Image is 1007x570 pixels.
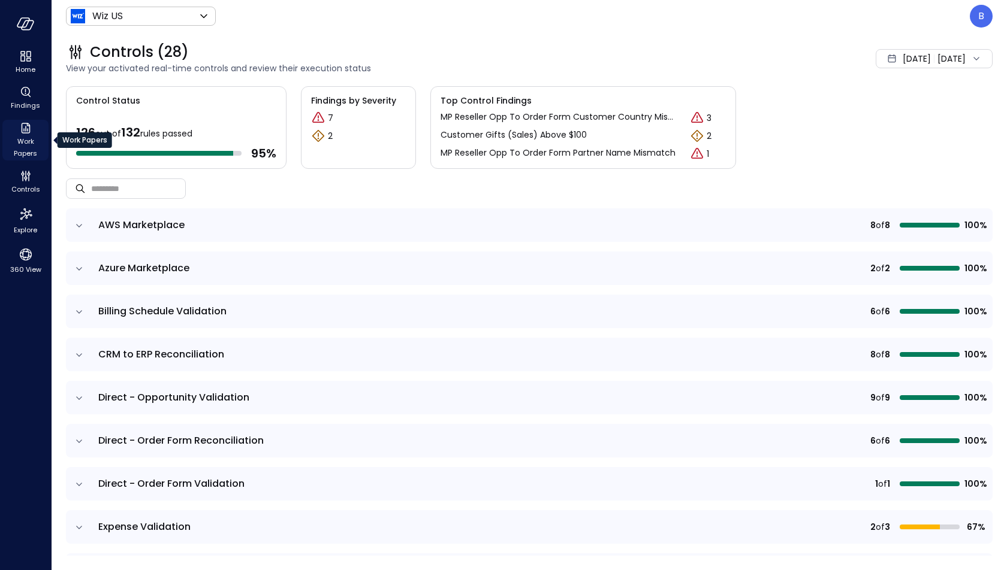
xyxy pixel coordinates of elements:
[92,9,123,23] p: Wiz US
[11,99,40,111] span: Findings
[73,220,85,232] button: expand row
[878,477,887,490] span: of
[58,132,112,148] div: Work Papers
[7,135,44,159] span: Work Papers
[11,183,40,195] span: Controls
[76,124,95,141] span: 126
[14,224,37,236] span: Explore
[73,306,85,318] button: expand row
[73,478,85,490] button: expand row
[707,130,711,142] p: 2
[95,128,121,140] span: out of
[73,349,85,361] button: expand row
[98,520,191,533] span: Expense Validation
[441,147,676,161] p: MP Reseller Opp To Order Form Partner Name Mismatch
[311,111,325,125] div: Critical
[2,84,49,113] div: Findings
[441,94,726,107] span: Top Control Findings
[876,219,885,232] span: of
[2,120,49,160] div: Work Papers
[964,219,985,232] span: 100%
[870,348,876,361] span: 8
[67,87,140,107] span: Control Status
[311,94,406,107] span: Findings by Severity
[98,218,185,232] span: AWS Marketplace
[964,391,985,404] span: 100%
[690,129,704,143] div: Warning
[66,62,699,75] span: View your activated real-time controls and review their execution status
[328,112,333,125] p: 7
[970,5,993,28] div: Boaz
[964,434,985,447] span: 100%
[2,204,49,237] div: Explore
[98,261,189,275] span: Azure Marketplace
[978,9,984,23] p: B
[73,435,85,447] button: expand row
[885,305,890,318] span: 6
[90,43,189,62] span: Controls (28)
[251,145,276,161] span: 95 %
[870,219,876,232] span: 8
[964,348,985,361] span: 100%
[98,347,224,361] span: CRM to ERP Reconciliation
[876,348,885,361] span: of
[98,477,245,490] span: Direct - Order Form Validation
[885,262,890,275] span: 2
[870,391,876,404] span: 9
[903,52,931,65] span: [DATE]
[885,219,890,232] span: 8
[876,305,885,318] span: of
[707,148,709,160] p: 1
[73,392,85,404] button: expand row
[73,263,85,275] button: expand row
[885,391,890,404] span: 9
[870,520,876,533] span: 2
[441,111,680,125] p: MP Reseller Opp To Order Form Customer Country Mismatch
[885,348,890,361] span: 8
[707,112,711,125] p: 3
[964,305,985,318] span: 100%
[121,124,140,141] span: 132
[875,477,878,490] span: 1
[885,520,890,533] span: 3
[885,434,890,447] span: 6
[2,48,49,77] div: Home
[876,520,885,533] span: of
[964,477,985,490] span: 100%
[98,304,227,318] span: Billing Schedule Validation
[870,305,876,318] span: 6
[876,434,885,447] span: of
[870,434,876,447] span: 6
[690,147,704,161] div: Critical
[876,262,885,275] span: of
[328,130,333,142] p: 2
[311,129,325,143] div: Warning
[10,263,41,275] span: 360 View
[690,111,704,125] div: Critical
[870,262,876,275] span: 2
[98,433,264,447] span: Direct - Order Form Reconciliation
[98,390,249,404] span: Direct - Opportunity Validation
[964,262,985,275] span: 100%
[73,522,85,533] button: expand row
[140,128,192,140] span: rules passed
[16,63,35,75] span: Home
[876,391,885,404] span: of
[887,477,890,490] span: 1
[2,244,49,277] div: 360 View
[71,9,85,23] img: Icon
[441,129,587,143] p: Customer Gifts (Sales) Above $100
[964,520,985,533] span: 67%
[2,168,49,196] div: Controls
